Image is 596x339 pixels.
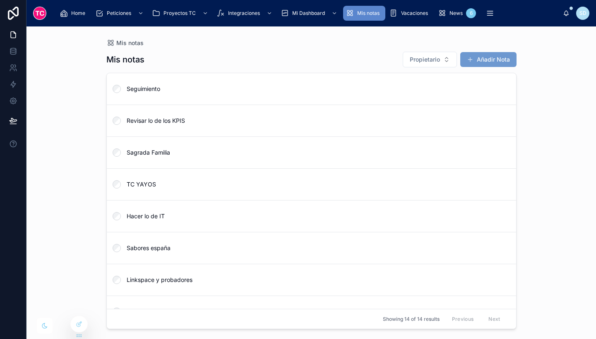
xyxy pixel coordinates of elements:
[107,105,516,136] a: Revisar lo de los KPIS
[460,52,517,67] button: Añadir Nota
[403,52,457,67] button: Select Button
[33,7,46,20] img: App logo
[228,10,260,17] span: Integraciones
[57,6,91,21] a: Home
[435,6,478,21] a: News6
[71,10,85,17] span: Home
[107,73,516,105] a: Seguimiento
[106,39,144,47] a: Mis notas
[149,6,212,21] a: Proyectos TC
[107,168,516,200] a: TC YAYOS
[410,55,440,64] span: Propietario
[107,232,516,264] a: Sabores españa
[127,117,506,125] span: Revisar lo de los KPIS
[163,10,196,17] span: Proyectos TC
[387,6,434,21] a: Vacaciones
[116,39,144,47] span: Mis notas
[343,6,385,21] a: Mis notas
[449,10,463,17] span: News
[107,264,516,296] a: Linkspace y probadores
[579,10,586,17] span: SD
[127,276,506,284] span: Linkspace y probadores
[466,8,476,18] div: 6
[107,200,516,232] a: Hacer lo de IT
[107,10,131,17] span: Peticiones
[106,54,144,65] h1: Mis notas
[127,244,506,252] span: Sabores españa
[401,10,428,17] span: Vacaciones
[127,85,506,93] span: Seguimiento
[53,4,563,22] div: scrollable content
[107,296,516,327] a: Brico depot
[214,6,276,21] a: Integraciones
[93,6,148,21] a: Peticiones
[278,6,341,21] a: Mi Dashboard
[127,308,506,316] span: Brico depot
[127,180,506,189] span: TC YAYOS
[383,316,440,322] span: Showing 14 of 14 results
[357,10,380,17] span: Mis notas
[107,136,516,168] a: Sagrada Familia
[292,10,325,17] span: Mi Dashboard
[127,212,506,220] span: Hacer lo de IT
[127,148,506,157] span: Sagrada Familia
